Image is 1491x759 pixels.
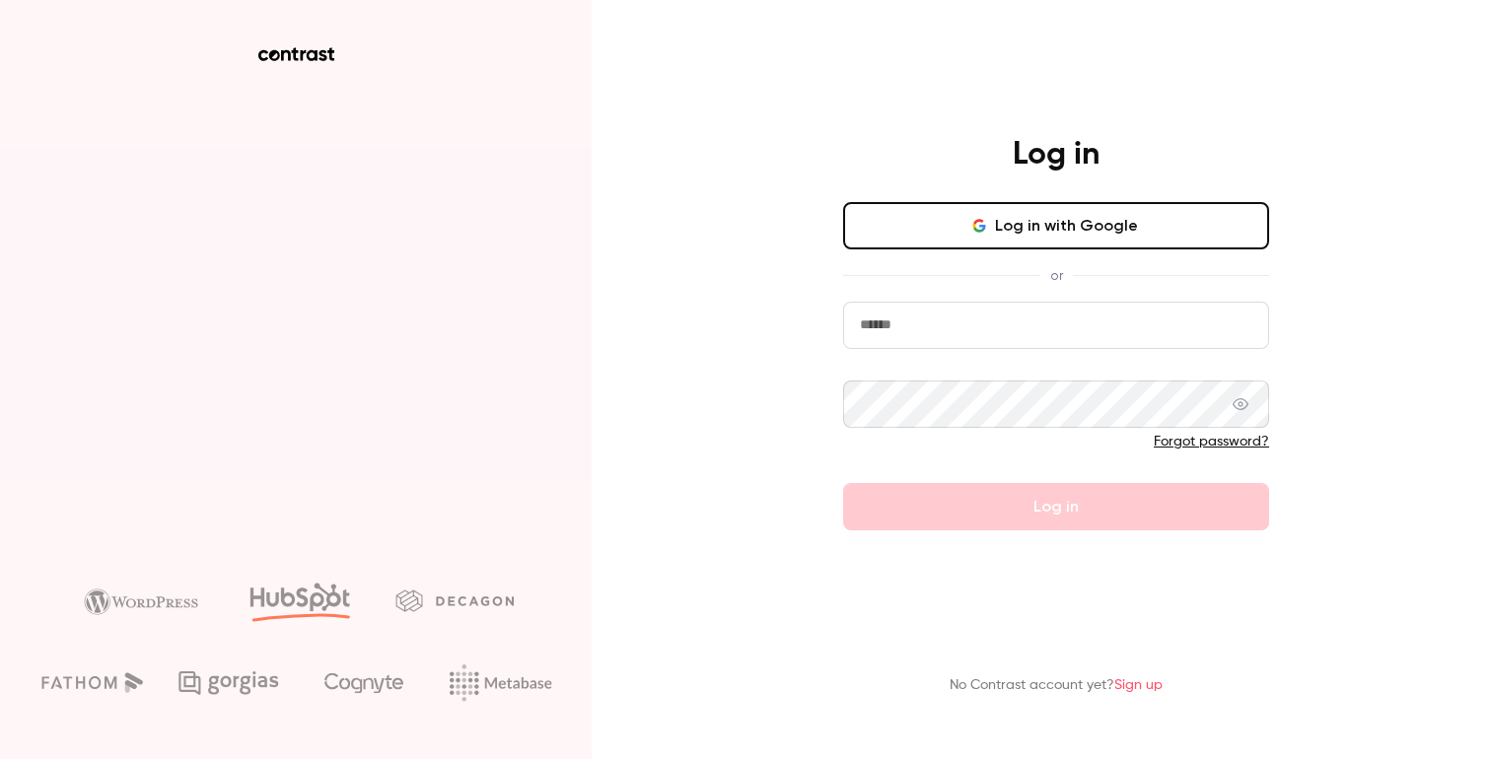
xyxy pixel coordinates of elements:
[843,202,1269,249] button: Log in with Google
[1013,135,1100,174] h4: Log in
[1114,678,1163,692] a: Sign up
[395,589,514,611] img: decagon
[1040,265,1073,286] span: or
[1154,435,1269,448] a: Forgot password?
[950,675,1163,696] p: No Contrast account yet?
